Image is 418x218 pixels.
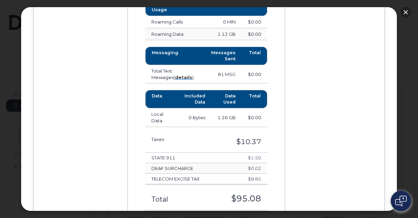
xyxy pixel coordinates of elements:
[237,176,261,181] h4: $8.85
[151,166,225,171] h4: DEAF SURCHARGE
[201,138,261,145] h3: $10.37
[151,196,189,203] h3: Total
[395,196,407,206] img: Open chat
[242,108,267,127] td: $0.00
[237,155,261,160] h4: $1.50
[151,155,225,160] h4: STATE 911
[145,108,178,127] td: Local Data
[178,108,211,127] td: 0 Bytes
[211,108,242,127] td: 1.26 GB
[151,137,189,142] h3: Taxes
[237,166,261,171] h4: $0.02
[151,176,225,181] h4: TELECOM EXCISE TAX
[201,194,261,203] h3: $95.08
